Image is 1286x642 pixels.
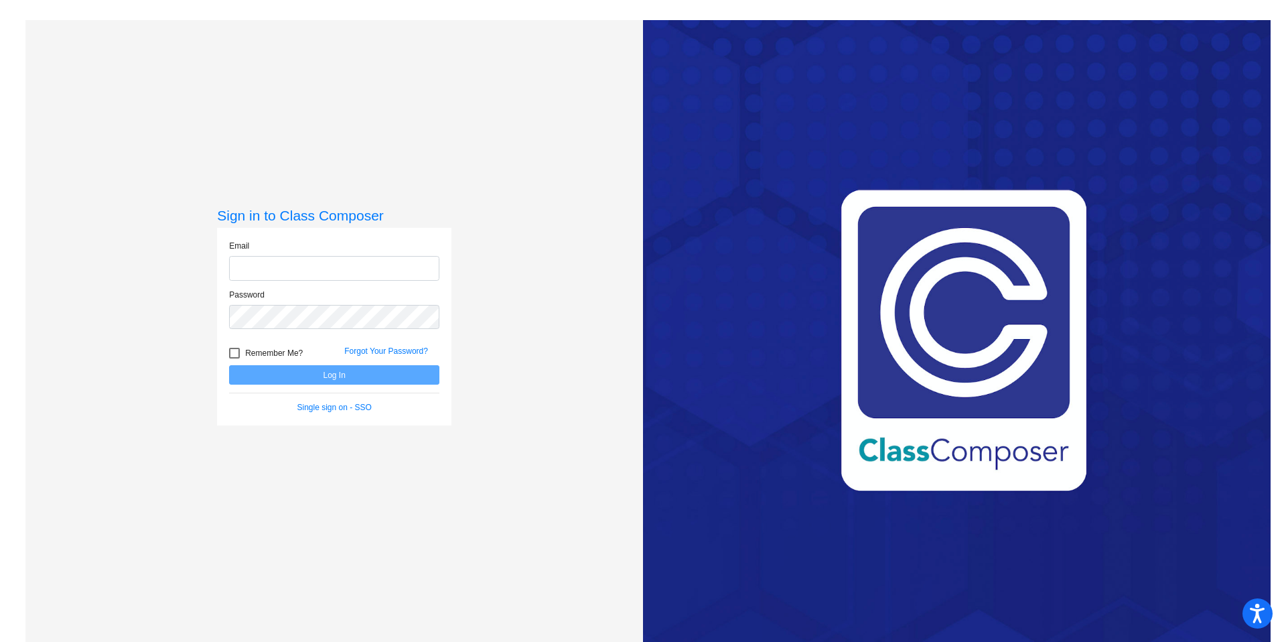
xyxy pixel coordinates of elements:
label: Email [229,240,249,252]
h3: Sign in to Class Composer [217,207,451,224]
button: Log In [229,365,439,385]
a: Single sign on - SSO [297,403,372,412]
label: Password [229,289,265,301]
span: Remember Me? [245,345,303,361]
a: Forgot Your Password? [344,346,428,356]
